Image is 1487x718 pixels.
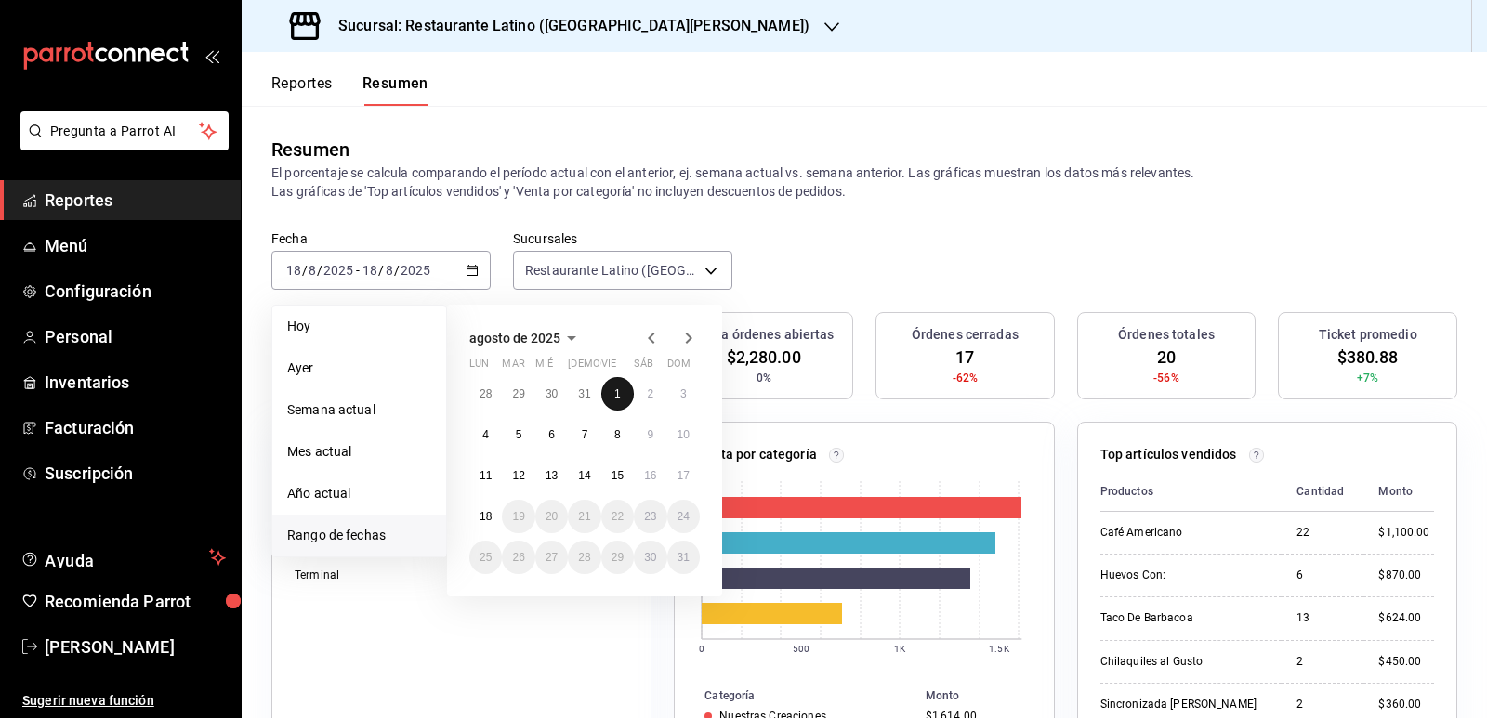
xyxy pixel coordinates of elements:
[469,541,502,574] button: 25 de agosto de 2025
[546,551,558,564] abbr: 27 de agosto de 2025
[271,163,1457,201] p: El porcentaje se calcula comparando el período actual con el anterior, ej. semana actual vs. sema...
[13,135,229,154] a: Pregunta a Parrot AI
[601,358,616,377] abbr: viernes
[502,459,534,492] button: 12 de agosto de 2025
[45,461,226,486] span: Suscripción
[287,442,431,462] span: Mes actual
[578,510,590,523] abbr: 21 de agosto de 2025
[1296,525,1349,541] div: 22
[285,263,302,278] input: --
[1378,525,1434,541] div: $1,100.00
[1378,697,1434,712] div: $360.00
[469,358,489,377] abbr: lunes
[394,263,400,278] span: /
[502,500,534,533] button: 19 de agosto de 2025
[667,418,700,451] button: 10 de agosto de 2025
[502,418,534,451] button: 5 de agosto de 2025
[568,500,600,533] button: 21 de agosto de 2025
[535,459,568,492] button: 13 de agosto de 2025
[502,377,534,411] button: 29 de julio de 2025
[204,48,219,63] button: open_drawer_menu
[634,459,666,492] button: 16 de agosto de 2025
[678,551,690,564] abbr: 31 de agosto de 2025
[323,15,809,37] h3: Sucursal: Restaurante Latino ([GEOGRAPHIC_DATA][PERSON_NAME])
[356,263,360,278] span: -
[568,541,600,574] button: 28 de agosto de 2025
[287,400,431,420] span: Semana actual
[535,418,568,451] button: 6 de agosto de 2025
[1100,654,1268,670] div: Chilaquiles al Gusto
[546,387,558,400] abbr: 30 de julio de 2025
[582,428,588,441] abbr: 7 de agosto de 2025
[955,345,974,370] span: 17
[469,327,583,349] button: agosto de 2025
[22,691,226,711] span: Sugerir nueva función
[45,415,226,440] span: Facturación
[480,387,492,400] abbr: 28 de julio de 2025
[1100,472,1283,512] th: Productos
[322,263,354,278] input: ----
[667,358,691,377] abbr: domingo
[678,428,690,441] abbr: 10 de agosto de 2025
[548,428,555,441] abbr: 6 de agosto de 2025
[990,644,1010,654] text: 1.5K
[271,232,491,245] label: Fecha
[1100,610,1268,626] div: Taco De Barbacoa
[516,428,522,441] abbr: 5 de agosto de 2025
[1157,345,1176,370] span: 20
[480,469,492,482] abbr: 11 de agosto de 2025
[45,324,226,349] span: Personal
[667,500,700,533] button: 24 de agosto de 2025
[45,370,226,395] span: Inventarios
[512,387,524,400] abbr: 29 de julio de 2025
[482,428,489,441] abbr: 4 de agosto de 2025
[295,568,475,583] div: Terminal
[271,74,428,106] div: navigation tabs
[469,377,502,411] button: 28 de julio de 2025
[535,541,568,574] button: 27 de agosto de 2025
[512,551,524,564] abbr: 26 de agosto de 2025
[50,122,200,141] span: Pregunta a Parrot AI
[953,370,979,386] span: -62%
[1282,472,1363,512] th: Cantidad
[385,263,394,278] input: --
[675,685,917,706] th: Categoría
[535,377,568,411] button: 30 de julio de 2025
[317,263,322,278] span: /
[535,500,568,533] button: 20 de agosto de 2025
[647,428,653,441] abbr: 9 de agosto de 2025
[525,261,698,280] span: Restaurante Latino ([GEOGRAPHIC_DATA][PERSON_NAME] MTY)
[1296,697,1349,712] div: 2
[601,500,634,533] button: 22 de agosto de 2025
[546,510,558,523] abbr: 20 de agosto de 2025
[469,500,502,533] button: 18 de agosto de 2025
[601,541,634,574] button: 29 de agosto de 2025
[568,418,600,451] button: 7 de agosto de 2025
[469,418,502,451] button: 4 de agosto de 2025
[918,685,1054,706] th: Monto
[1378,568,1434,583] div: $870.00
[667,377,700,411] button: 3 de agosto de 2025
[378,263,384,278] span: /
[45,279,226,304] span: Configuración
[45,634,226,659] span: [PERSON_NAME]
[578,469,590,482] abbr: 14 de agosto de 2025
[308,263,317,278] input: --
[667,541,700,574] button: 31 de agosto de 2025
[45,233,226,258] span: Menú
[45,546,202,568] span: Ayuda
[634,541,666,574] button: 30 de agosto de 2025
[480,510,492,523] abbr: 18 de agosto de 2025
[568,459,600,492] button: 14 de agosto de 2025
[647,387,653,400] abbr: 2 de agosto de 2025
[699,644,704,654] text: 0
[45,188,226,213] span: Reportes
[678,510,690,523] abbr: 24 de agosto de 2025
[614,428,621,441] abbr: 8 de agosto de 2025
[302,263,308,278] span: /
[1378,610,1434,626] div: $624.00
[480,551,492,564] abbr: 25 de agosto de 2025
[634,358,653,377] abbr: sábado
[612,469,624,482] abbr: 15 de agosto de 2025
[502,541,534,574] button: 26 de agosto de 2025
